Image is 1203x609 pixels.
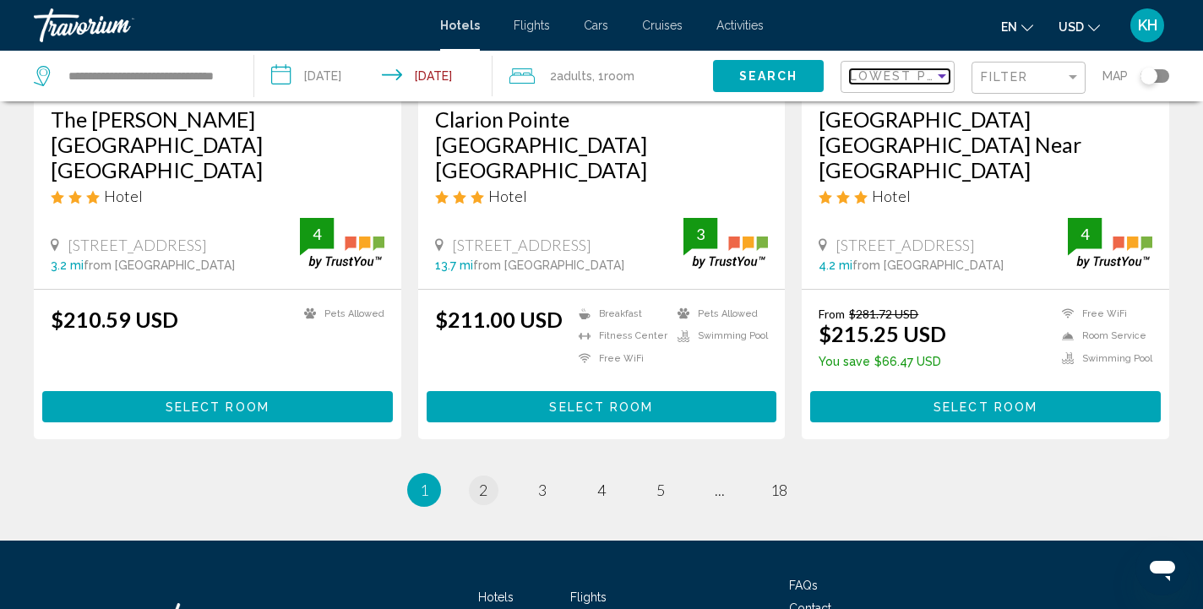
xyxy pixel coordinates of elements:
li: Room Service [1053,329,1152,343]
span: Lowest Price [850,69,959,83]
a: Hotels [478,590,514,604]
a: Flights [570,590,607,604]
button: Toggle map [1128,68,1169,84]
a: [GEOGRAPHIC_DATA] [GEOGRAPHIC_DATA] Near [GEOGRAPHIC_DATA] [819,106,1152,182]
a: Travorium [34,8,423,42]
span: Hotel [104,187,143,205]
img: trustyou-badge.svg [300,218,384,268]
a: Clarion Pointe [GEOGRAPHIC_DATA] [GEOGRAPHIC_DATA] [435,106,769,182]
button: User Menu [1125,8,1169,43]
iframe: Button to launch messaging window [1135,541,1189,595]
a: Select Room [810,395,1161,414]
span: Select Room [166,400,269,414]
button: Change currency [1059,14,1100,39]
div: 3 star Hotel [435,187,769,205]
span: From [819,307,845,321]
div: 3 [683,224,717,244]
span: 4 [597,481,606,499]
div: 4 [300,224,334,244]
span: Adults [557,69,592,83]
span: 13.7 mi [435,258,473,272]
li: Pets Allowed [669,307,768,321]
div: 4 [1068,224,1102,244]
a: Hotels [440,19,480,32]
span: 1 [420,481,428,499]
span: from [GEOGRAPHIC_DATA] [852,258,1004,272]
button: Select Room [810,391,1161,422]
span: 5 [656,481,665,499]
img: trustyou-badge.svg [683,218,768,268]
a: The [PERSON_NAME][GEOGRAPHIC_DATA] [GEOGRAPHIC_DATA] [51,106,384,182]
img: trustyou-badge.svg [1068,218,1152,268]
ins: $211.00 USD [435,307,563,332]
del: $281.72 USD [849,307,918,321]
span: [STREET_ADDRESS] [836,236,975,254]
span: Room [604,69,634,83]
li: Swimming Pool [1053,351,1152,366]
div: 3 star Hotel [51,187,384,205]
a: Flights [514,19,550,32]
span: 3.2 mi [51,258,84,272]
li: Breakfast [570,307,669,321]
span: Select Room [934,400,1037,414]
li: Fitness Center [570,329,669,343]
ul: Pagination [34,473,1169,507]
span: You save [819,355,870,368]
mat-select: Sort by [850,70,950,84]
span: Filter [981,70,1029,84]
span: Map [1102,64,1128,88]
span: Hotel [872,187,911,205]
button: Check-in date: Nov 10, 2025 Check-out date: Nov 12, 2025 [254,51,492,101]
button: Change language [1001,14,1033,39]
span: , 1 [592,64,634,88]
span: [STREET_ADDRESS] [68,236,207,254]
span: Select Room [549,400,653,414]
span: Search [739,70,798,84]
span: Hotel [488,187,527,205]
a: Activities [716,19,764,32]
button: Filter [972,61,1086,95]
li: Free WiFi [570,351,669,366]
span: ... [715,481,725,499]
span: 3 [538,481,547,499]
button: Select Room [427,391,777,422]
li: Swimming Pool [669,329,768,343]
span: 2 [479,481,487,499]
span: from [GEOGRAPHIC_DATA] [84,258,235,272]
ins: $215.25 USD [819,321,946,346]
a: Cruises [642,19,683,32]
span: 18 [770,481,787,499]
a: Select Room [42,395,393,414]
div: 3 star Hotel [819,187,1152,205]
button: Search [713,60,824,91]
span: 2 [550,64,592,88]
span: from [GEOGRAPHIC_DATA] [473,258,624,272]
span: [STREET_ADDRESS] [452,236,591,254]
span: en [1001,20,1017,34]
a: Select Room [427,395,777,414]
span: KH [1138,17,1157,34]
li: Free WiFi [1053,307,1152,321]
a: Cars [584,19,608,32]
button: Travelers: 2 adults, 0 children [493,51,713,101]
li: Pets Allowed [296,307,384,321]
button: Select Room [42,391,393,422]
a: FAQs [789,579,818,592]
span: 4.2 mi [819,258,852,272]
p: $66.47 USD [819,355,946,368]
span: USD [1059,20,1084,34]
ins: $210.59 USD [51,307,178,332]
